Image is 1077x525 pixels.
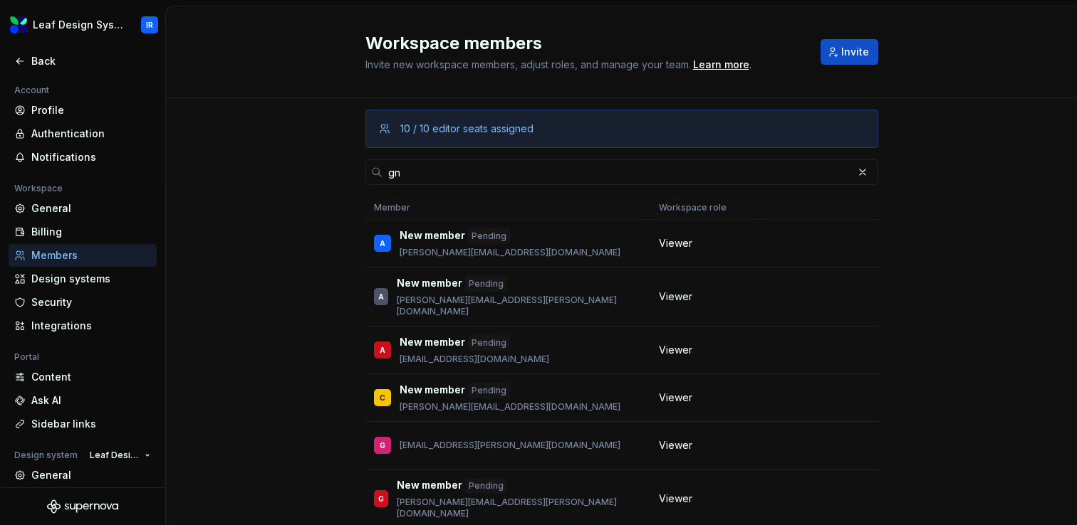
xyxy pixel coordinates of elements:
[400,383,465,398] p: New member
[380,236,385,250] div: A
[9,464,157,487] a: General
[380,438,385,452] div: G
[31,468,151,482] div: General
[9,291,157,314] a: Security
[9,197,157,220] a: General
[468,228,510,244] div: Pending
[9,221,157,243] a: Billing
[383,159,853,185] input: Search in workspace members...
[31,127,151,141] div: Authentication
[9,389,157,412] a: Ask AI
[9,267,157,290] a: Design systems
[397,276,462,292] p: New member
[31,150,151,164] div: Notifications
[365,58,691,70] span: Invite new workspace members, adjust roles, and manage your team.
[31,54,151,68] div: Back
[378,492,384,506] div: G
[9,50,157,73] a: Back
[465,478,507,494] div: Pending
[365,196,650,220] th: Member
[659,290,692,304] span: Viewer
[9,314,157,337] a: Integrations
[9,413,157,435] a: Sidebar links
[400,247,620,258] p: [PERSON_NAME][EMAIL_ADDRESS][DOMAIN_NAME]
[659,343,692,357] span: Viewer
[9,122,157,145] a: Authentication
[9,82,55,99] div: Account
[47,499,118,514] svg: Supernova Logo
[3,9,162,41] button: Leaf Design SystemIR
[400,354,549,365] p: [EMAIL_ADDRESS][DOMAIN_NAME]
[365,32,803,55] h2: Workspace members
[468,335,510,351] div: Pending
[400,440,620,451] p: [EMAIL_ADDRESS][PERSON_NAME][DOMAIN_NAME]
[650,196,759,220] th: Workspace role
[31,248,151,262] div: Members
[397,295,642,317] p: [PERSON_NAME][EMAIL_ADDRESS][PERSON_NAME][DOMAIN_NAME]
[9,447,83,464] div: Design system
[380,391,385,405] div: C
[9,366,157,388] a: Content
[378,290,384,304] div: A
[9,146,157,169] a: Notifications
[31,370,151,384] div: Content
[31,295,151,309] div: Security
[841,45,869,59] span: Invite
[31,319,151,333] div: Integrations
[659,492,692,506] span: Viewer
[31,201,151,216] div: General
[465,276,507,292] div: Pending
[691,60,751,70] span: .
[659,438,692,452] span: Viewer
[31,272,151,286] div: Design systems
[33,18,124,32] div: Leaf Design System
[9,180,68,197] div: Workspace
[31,393,151,408] div: Ask AI
[821,39,878,65] button: Invite
[90,450,139,461] span: Leaf Design System
[146,19,153,31] div: IR
[9,244,157,267] a: Members
[31,103,151,117] div: Profile
[9,349,45,366] div: Portal
[468,383,510,398] div: Pending
[397,497,642,519] p: [PERSON_NAME][EMAIL_ADDRESS][PERSON_NAME][DOMAIN_NAME]
[9,487,157,510] a: Members
[659,236,692,250] span: Viewer
[9,99,157,122] a: Profile
[693,58,749,72] a: Learn more
[397,478,462,494] p: New member
[31,225,151,239] div: Billing
[31,417,151,431] div: Sidebar links
[400,122,534,136] div: 10 / 10 editor seats assigned
[10,16,27,33] img: 6e787e26-f4c0-4230-8924-624fe4a2d214.png
[400,335,465,351] p: New member
[400,401,620,413] p: [PERSON_NAME][EMAIL_ADDRESS][DOMAIN_NAME]
[380,343,385,357] div: A
[400,228,465,244] p: New member
[659,391,692,405] span: Viewer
